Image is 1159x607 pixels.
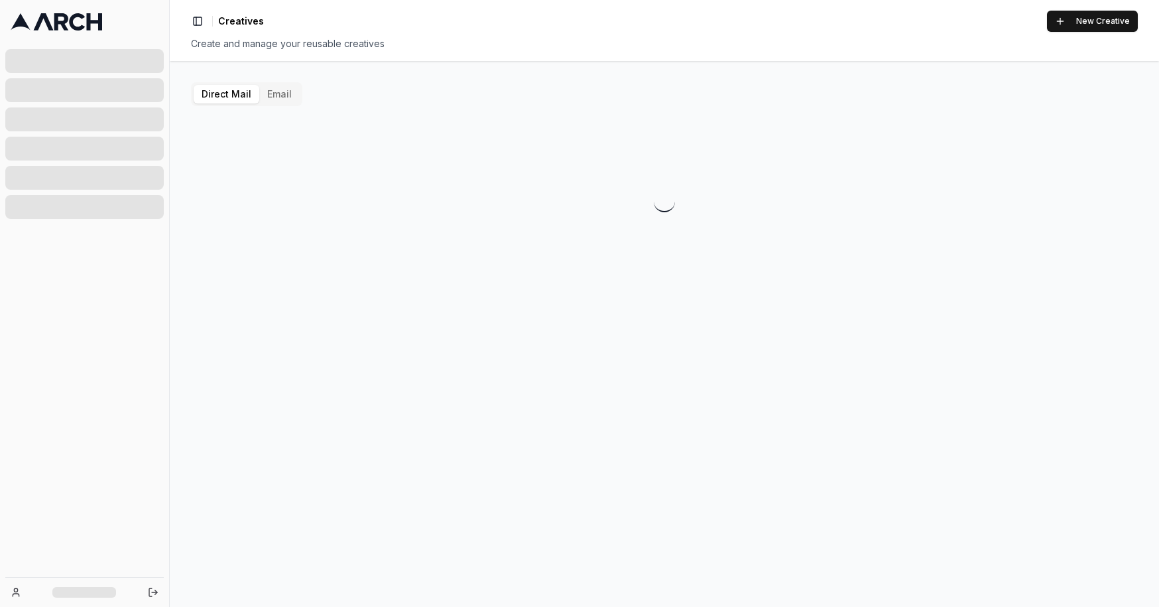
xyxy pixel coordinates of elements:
button: New Creative [1047,11,1138,32]
button: Log out [144,583,162,602]
div: Create and manage your reusable creatives [191,37,1138,50]
span: Creatives [218,15,264,28]
nav: breadcrumb [218,15,264,28]
button: Email [259,85,300,103]
button: Direct Mail [194,85,259,103]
